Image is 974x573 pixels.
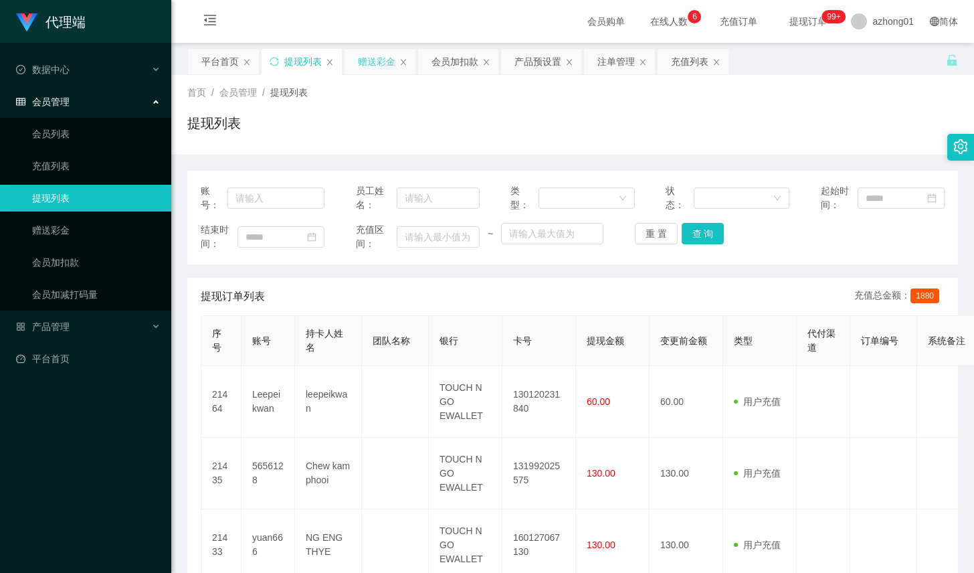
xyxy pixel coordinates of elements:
[201,289,265,305] span: 提现订单列表
[16,13,37,32] img: logo.9652507e.png
[358,49,395,74] div: 赠送彩金
[212,328,221,353] span: 序号
[201,184,227,212] span: 账号：
[666,184,694,212] span: 状态：
[397,187,480,209] input: 请输入
[241,366,295,438] td: Leepeikwan
[32,185,161,212] a: 提现列表
[16,322,25,331] i: 图标: appstore-o
[783,17,834,26] span: 提现订单
[807,328,836,353] span: 代付渠道
[32,249,161,276] a: 会员加扣款
[510,184,539,212] span: 类型：
[32,153,161,179] a: 充值列表
[650,438,723,509] td: 130.00
[16,65,25,74] i: 图标: check-circle-o
[306,328,343,353] span: 持卡人姓名
[946,54,958,66] i: 图标: unlock
[270,57,279,66] i: 图标: sync
[32,281,161,308] a: 会员加减打码量
[482,58,490,66] i: 图标: close
[650,366,723,438] td: 60.00
[565,58,573,66] i: 图标: close
[326,58,334,66] i: 图标: close
[241,438,295,509] td: 5656128
[734,335,753,346] span: 类型
[262,87,265,98] span: /
[187,1,233,44] i: 图标: menu-fold
[187,87,206,98] span: 首页
[644,17,694,26] span: 在线人数
[243,58,251,66] i: 图标: close
[431,49,478,74] div: 会员加扣款
[713,17,764,26] span: 充值订单
[45,1,86,44] h1: 代理端
[399,58,407,66] i: 图标: close
[619,194,627,203] i: 图标: down
[734,396,781,407] span: 用户充值
[821,10,846,23] sup: 1113
[295,366,362,438] td: leepeikwan
[712,58,720,66] i: 图标: close
[501,223,603,244] input: 请输入最大值为
[953,139,968,154] i: 图标: setting
[440,335,458,346] span: 银行
[682,223,724,244] button: 查 询
[587,540,615,550] span: 130.00
[514,49,561,74] div: 产品预设置
[201,223,237,251] span: 结束时间：
[597,49,635,74] div: 注单管理
[671,49,708,74] div: 充值列表
[16,16,86,27] a: 代理端
[307,232,316,242] i: 图标: calendar
[773,194,781,203] i: 图标: down
[861,335,898,346] span: 订单编号
[16,96,70,107] span: 会员管理
[587,396,610,407] span: 60.00
[927,193,937,203] i: 图标: calendar
[587,335,624,346] span: 提现金额
[513,335,532,346] span: 卡号
[16,321,70,332] span: 产品管理
[227,187,324,209] input: 请输入
[734,540,781,550] span: 用户充值
[639,58,647,66] i: 图标: close
[16,64,70,75] span: 数据中心
[252,335,271,346] span: 账号
[270,87,308,98] span: 提现列表
[502,438,576,509] td: 131992025575
[734,468,781,479] span: 用户充值
[16,345,161,372] a: 图标: dashboard平台首页
[660,335,707,346] span: 变更前金额
[688,10,701,23] sup: 6
[284,49,322,74] div: 提现列表
[480,227,501,241] span: ~
[295,438,362,509] td: Chew kam phooi
[821,184,858,212] span: 起始时间：
[502,366,576,438] td: 130120231840
[429,366,502,438] td: TOUCH N GO EWALLET
[201,438,241,509] td: 21435
[397,226,480,248] input: 请输入最小值为
[928,335,965,346] span: 系统备注
[373,335,410,346] span: 团队名称
[211,87,214,98] span: /
[16,97,25,106] i: 图标: table
[635,223,678,244] button: 重 置
[356,223,397,251] span: 充值区间：
[32,217,161,244] a: 赠送彩金
[587,468,615,479] span: 130.00
[32,120,161,147] a: 会员列表
[854,289,945,305] div: 充值总金额：
[187,113,241,133] h1: 提现列表
[201,49,239,74] div: 平台首页
[692,10,697,23] p: 6
[356,184,397,212] span: 员工姓名：
[219,87,257,98] span: 会员管理
[201,366,241,438] td: 21464
[910,289,939,303] span: 1880
[930,17,939,26] i: 图标: global
[429,438,502,509] td: TOUCH N GO EWALLET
